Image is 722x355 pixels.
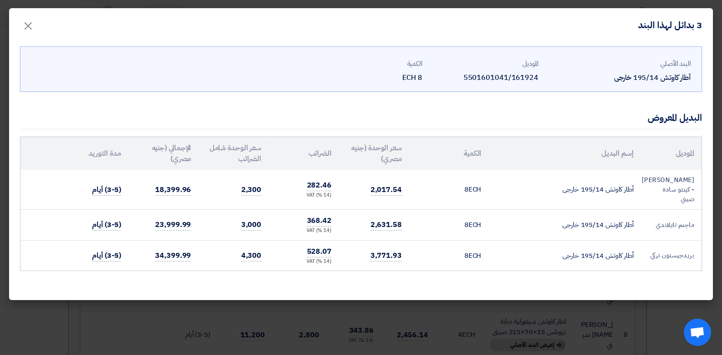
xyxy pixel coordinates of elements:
[429,59,538,69] div: الموديل
[92,219,121,231] span: (3-5) أيام
[241,250,262,261] span: 4,300
[155,219,191,231] span: 23,999.99
[307,246,332,257] span: 528.07
[276,192,332,199] div: (14 %) VAT
[92,184,121,196] span: (3-5) أيام
[641,170,702,210] td: [PERSON_NAME] - كينتو سادة صيني
[464,220,468,230] span: 8
[15,15,41,33] button: Close
[128,137,198,170] th: الإجمالي (جنيه مصري)
[241,219,262,231] span: 3,000
[409,137,488,170] th: الكمية
[488,210,640,241] td: أطار كاوتش 195/14 خارجى
[684,319,711,346] div: Open chat
[464,251,468,261] span: 8
[276,227,332,235] div: (14 %) VAT
[155,250,191,261] span: 34,399.99
[641,210,702,241] td: ماجنم تايلاندي
[241,184,262,196] span: 2,300
[313,59,422,69] div: الكمية
[488,170,640,210] td: أطار كاوتش 195/14 خارجى
[546,59,691,69] div: البند الأصلي
[67,137,128,170] th: مدة التوريد
[638,19,702,31] h4: 3 بدائل لهذا البند
[409,240,488,271] td: ECH
[313,72,422,83] div: 8 ECH
[488,137,640,170] th: إسم البديل
[641,137,702,170] th: الموديل
[409,170,488,210] td: ECH
[92,250,121,261] span: (3-5) أيام
[198,137,268,170] th: سعر الوحدة شامل الضرائب
[268,137,339,170] th: الضرائب
[339,137,409,170] th: سعر الوحدة (جنيه مصري)
[371,184,402,196] span: 2,017.54
[464,184,468,194] span: 8
[276,258,332,266] div: (14 %) VAT
[23,12,34,39] span: ×
[488,240,640,271] td: أطار كاوتش 195/14 خارجى
[648,111,702,124] div: البديل المعروض
[155,184,191,196] span: 18,399.96
[641,240,702,271] td: بريدجيستون تركي
[371,250,402,261] span: 3,771.93
[307,180,332,191] span: 282.46
[409,210,488,241] td: ECH
[371,219,402,231] span: 2,631.58
[429,72,538,83] div: 5501601041/161924
[546,72,691,83] div: أطار كاوتش 195/14 خارجى
[307,215,332,227] span: 368.42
